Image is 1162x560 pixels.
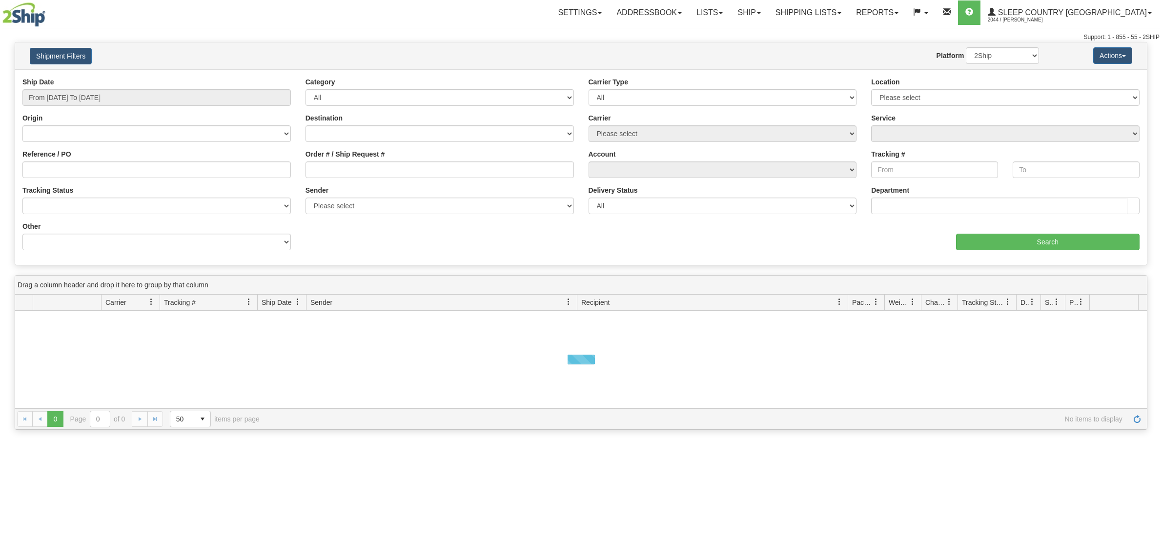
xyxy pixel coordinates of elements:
[868,294,884,310] a: Packages filter column settings
[262,298,291,307] span: Ship Date
[22,77,54,87] label: Ship Date
[937,51,964,60] label: Platform
[143,294,160,310] a: Carrier filter column settings
[273,415,1122,423] span: No items to display
[988,15,1061,25] span: 2044 / [PERSON_NAME]
[849,0,906,25] a: Reports
[1129,411,1145,427] a: Refresh
[581,298,610,307] span: Recipient
[170,411,211,427] span: Page sizes drop down
[689,0,730,25] a: Lists
[871,185,909,195] label: Department
[1024,294,1040,310] a: Delivery Status filter column settings
[306,185,328,195] label: Sender
[996,8,1147,17] span: Sleep Country [GEOGRAPHIC_DATA]
[560,294,577,310] a: Sender filter column settings
[730,0,768,25] a: Ship
[22,113,42,123] label: Origin
[852,298,873,307] span: Packages
[105,298,126,307] span: Carrier
[241,294,257,310] a: Tracking # filter column settings
[999,294,1016,310] a: Tracking Status filter column settings
[871,149,905,159] label: Tracking #
[980,0,1159,25] a: Sleep Country [GEOGRAPHIC_DATA] 2044 / [PERSON_NAME]
[30,48,92,64] button: Shipment Filters
[589,113,611,123] label: Carrier
[306,77,335,87] label: Category
[1069,298,1078,307] span: Pickup Status
[2,33,1160,41] div: Support: 1 - 855 - 55 - 2SHIP
[70,411,125,427] span: Page of 0
[889,298,909,307] span: Weight
[831,294,848,310] a: Recipient filter column settings
[550,0,609,25] a: Settings
[1045,298,1053,307] span: Shipment Issues
[925,298,946,307] span: Charge
[176,414,189,424] span: 50
[289,294,306,310] a: Ship Date filter column settings
[962,298,1004,307] span: Tracking Status
[22,185,73,195] label: Tracking Status
[195,411,210,427] span: select
[589,77,628,87] label: Carrier Type
[904,294,921,310] a: Weight filter column settings
[47,411,63,427] span: Page 0
[310,298,332,307] span: Sender
[609,0,689,25] a: Addressbook
[768,0,849,25] a: Shipping lists
[22,221,41,231] label: Other
[941,294,958,310] a: Charge filter column settings
[1093,47,1132,64] button: Actions
[1073,294,1089,310] a: Pickup Status filter column settings
[164,298,196,307] span: Tracking #
[306,113,343,123] label: Destination
[589,149,616,159] label: Account
[871,113,896,123] label: Service
[1020,298,1029,307] span: Delivery Status
[306,149,385,159] label: Order # / Ship Request #
[22,149,71,159] label: Reference / PO
[589,185,638,195] label: Delivery Status
[871,77,899,87] label: Location
[1013,161,1140,178] input: To
[871,161,998,178] input: From
[15,276,1147,295] div: grid grouping header
[170,411,260,427] span: items per page
[1048,294,1065,310] a: Shipment Issues filter column settings
[2,2,45,27] img: logo2044.jpg
[956,234,1140,250] input: Search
